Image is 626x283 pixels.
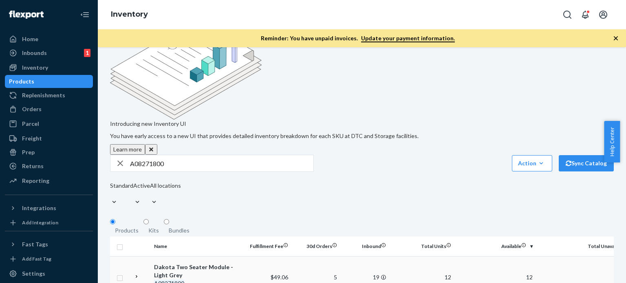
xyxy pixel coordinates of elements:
[110,132,614,140] p: You have early access to a new UI that provides detailed inventory breakdown for each SKU at DTC ...
[110,144,145,155] button: Learn more
[77,7,93,23] button: Close Navigation
[5,174,93,187] a: Reporting
[133,182,150,190] div: Active
[5,89,93,102] a: Replenishments
[22,49,47,57] div: Inbounds
[340,237,389,256] th: Inbound
[5,132,93,145] a: Freight
[110,190,111,198] input: Standard
[133,190,134,198] input: Active
[595,7,611,23] button: Open account menu
[22,177,49,185] div: Reporting
[110,120,614,128] p: Introducing new Inventory UI
[454,237,536,256] th: Available
[22,120,39,128] div: Parcel
[22,255,51,262] div: Add Fast Tag
[110,219,115,224] input: Products
[22,64,48,72] div: Inventory
[604,121,620,162] button: Help Center
[5,146,93,159] a: Prep
[22,134,42,143] div: Freight
[22,35,38,43] div: Home
[164,219,169,224] input: Bundles
[110,19,262,120] img: new-reports-banner-icon.82668bd98b6a51aee86340f2a7b77ae3.png
[5,75,93,88] a: Products
[169,226,190,235] div: Bundles
[145,144,157,155] button: Close
[271,274,288,281] span: $49.06
[445,274,451,281] span: 12
[5,61,93,74] a: Inventory
[22,219,58,226] div: Add Integration
[22,162,44,170] div: Returns
[5,218,93,228] a: Add Integration
[111,10,148,19] a: Inventory
[110,182,133,190] div: Standard
[577,7,593,23] button: Open notifications
[5,202,93,215] button: Integrations
[242,237,291,256] th: Fulfillment Fee
[130,155,313,171] input: Search inventory by name or sku
[151,237,242,256] th: Name
[143,219,149,224] input: Kits
[104,3,154,26] ol: breadcrumbs
[22,240,48,248] div: Fast Tags
[150,190,151,198] input: All locations
[148,226,159,235] div: Kits
[559,155,614,171] button: Sync Catalog
[22,148,35,156] div: Prep
[84,49,90,57] div: 1
[22,105,42,113] div: Orders
[5,254,93,264] a: Add Fast Tag
[5,117,93,130] a: Parcel
[526,274,533,281] span: 12
[22,204,56,212] div: Integrations
[5,103,93,116] a: Orders
[9,77,34,86] div: Products
[5,238,93,251] button: Fast Tags
[5,267,93,280] a: Settings
[518,159,546,167] div: Action
[361,35,455,42] a: Update your payment information.
[5,46,93,59] a: Inbounds1
[5,33,93,46] a: Home
[154,263,239,279] div: Dakota Two Seater Module - Light Grey
[291,237,340,256] th: 30d Orders
[22,91,65,99] div: Replenishments
[512,155,552,171] button: Action
[115,226,139,235] div: Products
[9,11,44,19] img: Flexport logo
[559,7,575,23] button: Open Search Box
[22,270,45,278] div: Settings
[5,160,93,173] a: Returns
[150,182,181,190] div: All locations
[389,237,454,256] th: Total Units
[261,34,455,42] p: Reminder: You have unpaid invoices.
